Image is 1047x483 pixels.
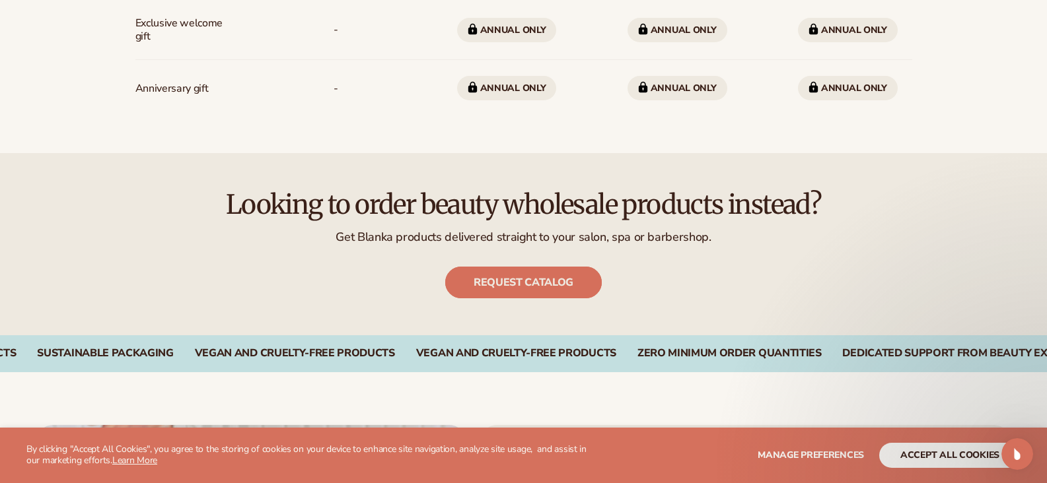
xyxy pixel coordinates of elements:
[628,18,727,42] span: Annual only
[37,190,1010,219] h2: Looking to order beauty wholesale products instead?
[758,449,864,461] span: Manage preferences
[798,18,898,42] span: Annual only
[628,76,727,100] span: Annual only
[416,347,616,360] div: Vegan and Cruelty-Free Products
[445,267,602,298] a: Request catalog
[457,76,557,100] span: Annual only
[457,18,557,42] span: Annual only
[879,443,1021,468] button: accept all cookies
[112,454,157,467] a: Learn More
[1001,438,1033,470] iframe: Intercom live chat
[37,347,173,360] div: SUSTAINABLE PACKAGING
[135,77,209,101] span: Anniversary gift
[334,77,338,101] span: -
[26,444,588,467] p: By clicking "Accept All Cookies", you agree to the storing of cookies on your device to enhance s...
[37,230,1010,245] p: Get Blanka products delivered straight to your salon, spa or barbershop.
[798,76,898,100] span: Annual only
[334,18,338,42] span: -
[195,347,395,360] div: VEGAN AND CRUELTY-FREE PRODUCTS
[637,347,822,360] div: Zero Minimum Order QuantitieS
[135,11,223,49] span: Exclusive welcome gift
[758,443,864,468] button: Manage preferences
